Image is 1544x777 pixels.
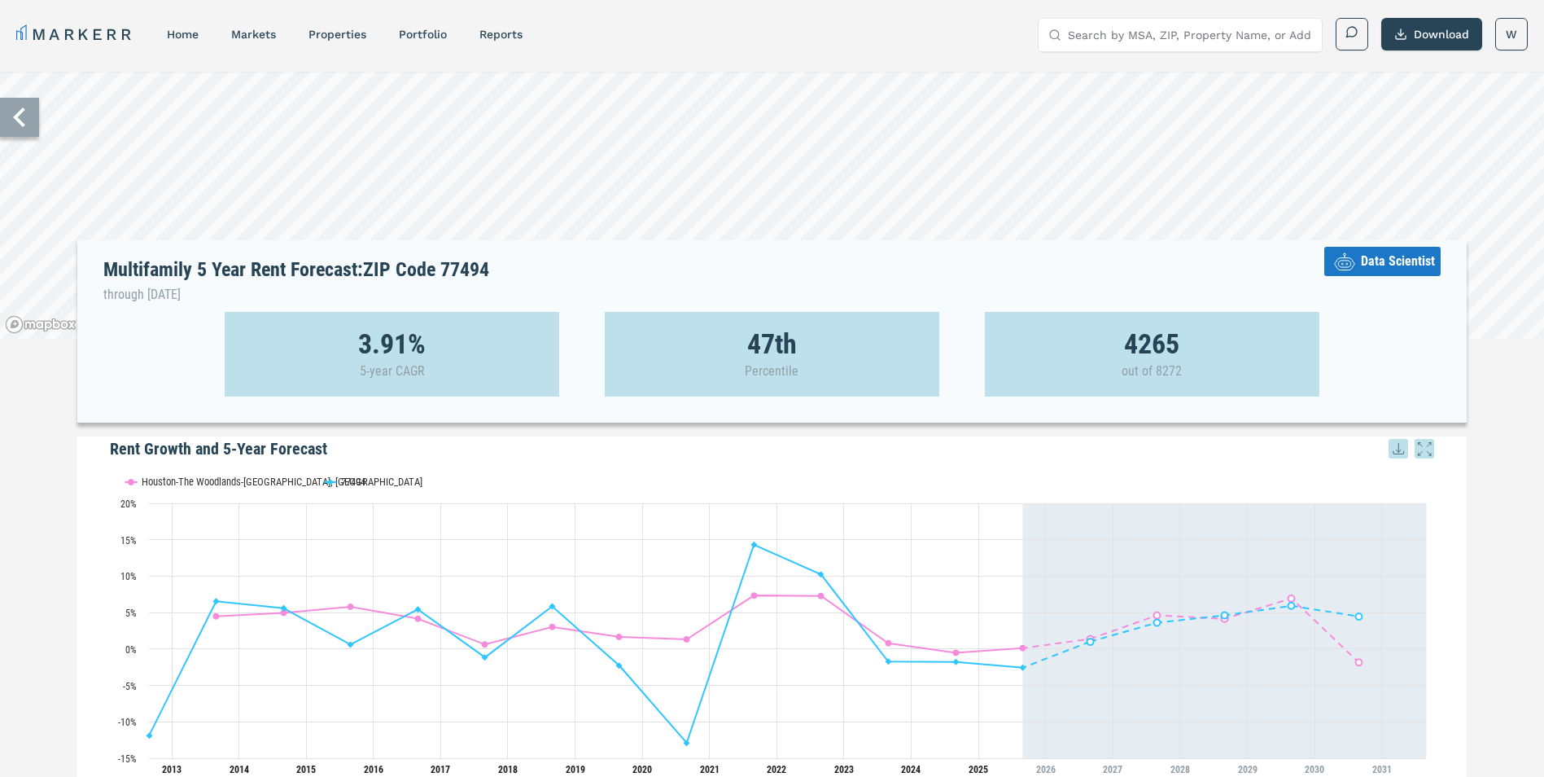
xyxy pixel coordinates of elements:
path: Monday, 29 Aug, 17:00, 10.23. 77494. [817,572,824,578]
tspan: 2013 [162,764,182,775]
p: Percentile [745,363,798,380]
tspan: 2016 [364,764,383,775]
button: Download [1381,18,1482,50]
path: Thursday, 29 Aug, 17:00, -1.84. Houston-The Woodlands-Sugar Land, TX. [1355,659,1362,665]
path: Sunday, 29 Aug, 17:00, 3.62. 77494. [1153,620,1160,626]
a: reports [479,28,523,41]
path: Monday, 29 Aug, 17:00, 4.16. Houston-The Woodlands-Sugar Land, TX. [414,616,421,622]
path: Thursday, 29 Aug, 17:00, -1.78. 77494. [952,659,959,665]
path: Tuesday, 29 Aug, 17:00, -1.72. 77494. [885,658,891,665]
tspan: 2015 [296,764,316,775]
a: properties [308,28,366,41]
text: 0% [125,644,137,656]
path: Saturday, 29 Aug, 17:00, 1. 77494. [1087,639,1093,645]
tspan: 2023 [834,764,854,775]
path: Sunday, 29 Aug, 17:00, 7.35. Houston-The Woodlands-Sugar Land, TX. [750,592,757,599]
path: Sunday, 29 Aug, 17:00, 14.32. 77494. [750,542,757,548]
path: Thursday, 29 Aug, 17:00, -2.27. 77494. [615,662,622,669]
a: Mapbox logo [5,315,77,334]
path: Wednesday, 29 Aug, 17:00, -11.91. 77494. [146,733,152,740]
text: -5% [123,681,137,692]
a: Portfolio [399,28,447,41]
path: Saturday, 29 Aug, 17:00, -12.89. 77494. [683,740,689,746]
path: Monday, 29 Aug, 17:00, 7.28. Houston-The Woodlands-Sugar Land, TX. [817,593,824,599]
strong: 47th [747,336,797,352]
button: Show Houston-The Woodlands-Sugar Land, TX [125,476,308,488]
text: 20% [120,498,137,510]
p: through [DATE] [103,284,489,305]
input: Search by MSA, ZIP, Property Name, or Address [1068,19,1312,51]
path: Tuesday, 29 Aug, 17:00, 4.62. 77494. [1221,612,1227,619]
tspan: 2024 [901,764,921,775]
p: out of 8272 [1122,363,1182,380]
path: Thursday, 29 Aug, 17:00, 6.55. 77494. [212,598,219,604]
strong: 3.91% [358,336,426,352]
tspan: 2026 [1036,764,1056,775]
tspan: 2031 [1371,764,1391,775]
p: 5-year CAGR [360,363,425,380]
path: Thursday, 29 Aug, 17:00, 4.46. 77494. [1355,613,1362,620]
text: 15% [120,535,137,547]
path: Thursday, 29 Aug, 17:00, -0.52. Houston-The Woodlands-Sugar Land, TX. [952,650,959,656]
tspan: 2027 [1103,764,1122,775]
tspan: 2028 [1170,764,1190,775]
a: MARKERR [16,23,134,46]
text: 10% [120,571,137,582]
path: Tuesday, 29 Aug, 17:00, 0.79. Houston-The Woodlands-Sugar Land, TX. [885,640,891,647]
tspan: 2021 [700,764,720,775]
tspan: 2019 [565,764,584,775]
button: W [1495,18,1528,50]
tspan: 2030 [1305,764,1324,775]
tspan: 2029 [1237,764,1257,775]
path: Tuesday, 29 Aug, 17:00, -1.15. 77494. [481,654,488,661]
tspan: 2020 [632,764,652,775]
button: Data Scientist [1324,247,1441,276]
strong: 4265 [1124,336,1179,352]
path: Saturday, 29 Aug, 17:00, 5.81. Houston-The Woodlands-Sugar Land, TX. [347,604,353,610]
path: Wednesday, 29 Aug, 17:00, 3.03. Houston-The Woodlands-Sugar Land, TX. [549,624,555,630]
text: 5% [125,608,137,619]
h1: Multifamily 5 Year Rent Forecast: ZIP Code 77494 [103,259,489,305]
path: Tuesday, 29 Aug, 17:00, 0.62. Houston-The Woodlands-Sugar Land, TX. [481,642,488,648]
path: Wednesday, 29 Aug, 17:00, 5.85. 77494. [549,604,555,610]
tspan: 2025 [969,764,988,775]
span: W [1506,26,1517,42]
path: Friday, 29 Aug, 17:00, -2.56. 77494. [1019,665,1026,671]
path: Friday, 29 Aug, 17:00, 0.12. Houston-The Woodlands-Sugar Land, TX. [1019,645,1026,652]
text: -15% [118,753,137,765]
path: Saturday, 29 Aug, 17:00, 1.32. Houston-The Woodlands-Sugar Land, TX. [683,636,689,643]
path: Sunday, 29 Aug, 17:00, 4.62. Houston-The Woodlands-Sugar Land, TX. [1153,612,1160,619]
path: Thursday, 29 Aug, 17:00, 4.49. Houston-The Woodlands-Sugar Land, TX. [212,613,219,620]
path: Saturday, 29 Aug, 17:00, 0.61. 77494. [347,642,353,648]
tspan: 2017 [431,764,450,775]
span: Data Scientist [1361,252,1435,271]
path: Wednesday, 29 Aug, 17:00, 6.95. Houston-The Woodlands-Sugar Land, TX. [1288,595,1294,602]
a: markets [231,28,276,41]
tspan: 2018 [498,764,518,775]
tspan: 2022 [767,764,786,775]
a: home [167,28,199,41]
path: Wednesday, 29 Aug, 17:00, 5.93. 77494. [1288,603,1294,609]
path: Thursday, 29 Aug, 17:00, 1.66. Houston-The Woodlands-Sugar Land, TX. [615,634,622,640]
tspan: 2014 [229,764,248,775]
h5: Rent Growth and 5-Year Forecast [110,437,1434,461]
button: Show 77494 [325,476,367,488]
path: Friday, 29 Aug, 17:00, 5.61. 77494. [280,605,286,612]
path: Monday, 29 Aug, 17:00, 5.44. 77494. [414,606,421,612]
text: -10% [118,717,137,728]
